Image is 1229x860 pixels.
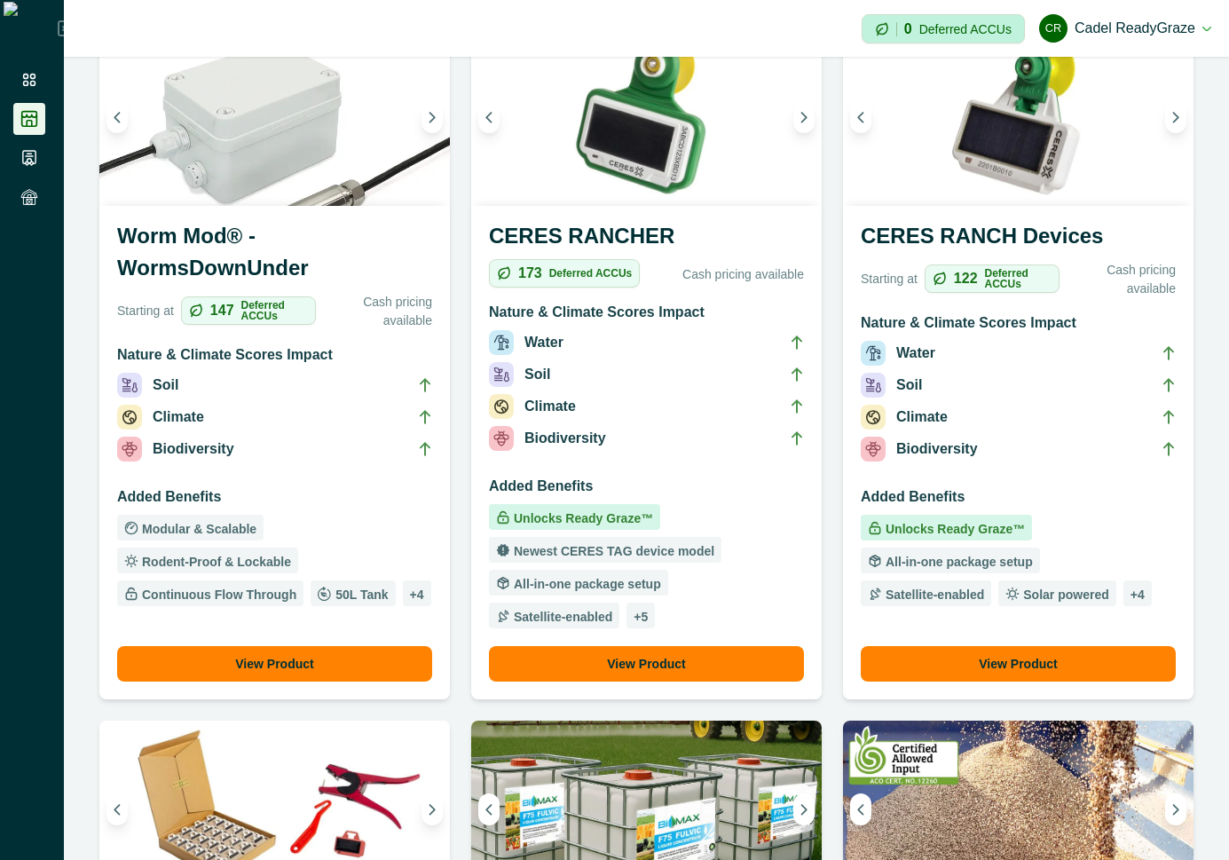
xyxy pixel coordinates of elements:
[524,364,550,385] p: Soil
[138,523,256,535] p: Modular & Scalable
[524,428,606,449] p: Biodiversity
[647,265,804,284] p: Cash pricing available
[478,101,500,133] button: Previous image
[549,268,633,279] p: Deferred ACCUs
[896,343,935,364] p: Water
[861,312,1176,341] h3: Nature & Climate Scores Impact
[106,101,128,133] button: Previous image
[850,101,871,133] button: Previous image
[138,588,296,601] p: Continuous Flow Through
[117,344,432,373] h3: Nature & Climate Scores Impact
[471,28,822,206] img: A single CERES RANCHER device
[117,646,432,682] button: View Product
[489,302,804,330] h3: Nature & Climate Scores Impact
[518,266,542,280] p: 173
[421,101,443,133] button: Next image
[1020,588,1108,601] p: Solar powered
[323,293,432,330] p: Cash pricing available
[410,588,424,601] p: + 4
[524,332,563,353] p: Water
[861,646,1176,682] button: View Product
[117,302,174,320] p: Starting at
[510,512,653,525] p: Unlocks Ready Graze™
[634,611,648,623] p: + 5
[793,793,815,825] button: Next image
[153,375,178,396] p: Soil
[882,556,1033,568] p: All-in-one package setup
[117,220,432,291] h3: Worm Mod® - WormsDownUnder
[524,396,576,417] p: Climate
[510,578,661,590] p: All-in-one package setup
[919,22,1012,36] p: Deferred ACCUs
[1131,588,1145,601] p: + 4
[843,28,1194,206] img: A single CERES RANCH device
[1039,7,1211,50] button: Cadel ReadyGrazeCadel ReadyGraze
[332,588,388,601] p: 50L Tank
[954,272,978,286] p: 122
[850,793,871,825] button: Previous image
[4,2,58,55] img: Logo
[106,793,128,825] button: Previous image
[510,611,612,623] p: Satellite-enabled
[985,268,1052,289] p: Deferred ACCUs
[896,438,978,460] p: Biodiversity
[861,220,1176,259] h3: CERES RANCH Devices
[882,523,1025,535] p: Unlocks Ready Graze™
[153,438,234,460] p: Biodiversity
[489,646,804,682] button: View Product
[138,556,291,568] p: Rodent-Proof & Lockable
[478,793,500,825] button: Previous image
[489,476,804,504] h3: Added Benefits
[861,270,918,288] p: Starting at
[1067,261,1176,298] p: Cash pricing available
[1165,101,1186,133] button: Next image
[489,220,804,259] h3: CERES RANCHER
[1165,793,1186,825] button: Next image
[882,588,984,601] p: Satellite-enabled
[241,300,309,321] p: Deferred ACCUs
[421,793,443,825] button: Next image
[117,486,432,515] h3: Added Benefits
[896,375,922,396] p: Soil
[904,22,912,36] p: 0
[510,545,714,557] p: Newest CERES TAG device model
[153,406,204,428] p: Climate
[793,101,815,133] button: Next image
[210,304,234,318] p: 147
[896,406,948,428] p: Climate
[861,486,1176,515] h3: Added Benefits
